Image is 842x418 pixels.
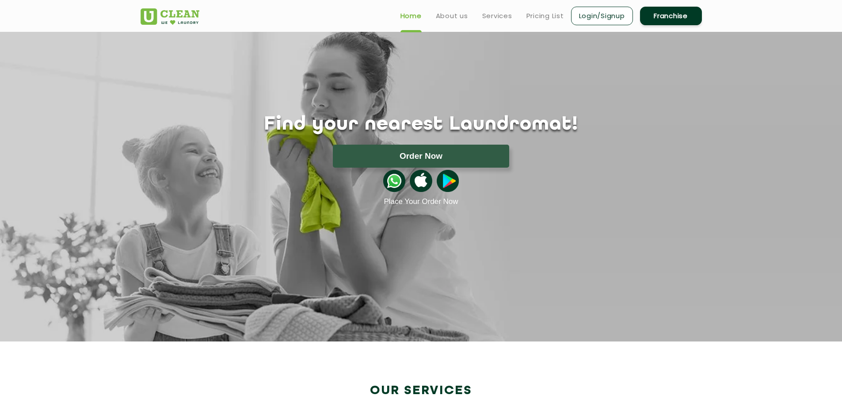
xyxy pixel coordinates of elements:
a: Login/Signup [571,7,633,25]
img: playstoreicon.png [437,170,459,192]
img: UClean Laundry and Dry Cleaning [141,8,199,25]
img: whatsappicon.png [383,170,405,192]
a: Place Your Order Now [384,197,458,206]
a: Franchise [640,7,702,25]
h1: Find your nearest Laundromat! [134,114,709,136]
h2: Our Services [141,383,702,398]
a: Services [482,11,512,21]
button: Order Now [333,145,509,168]
a: Home [400,11,422,21]
img: apple-icon.png [410,170,432,192]
a: Pricing List [526,11,564,21]
a: About us [436,11,468,21]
